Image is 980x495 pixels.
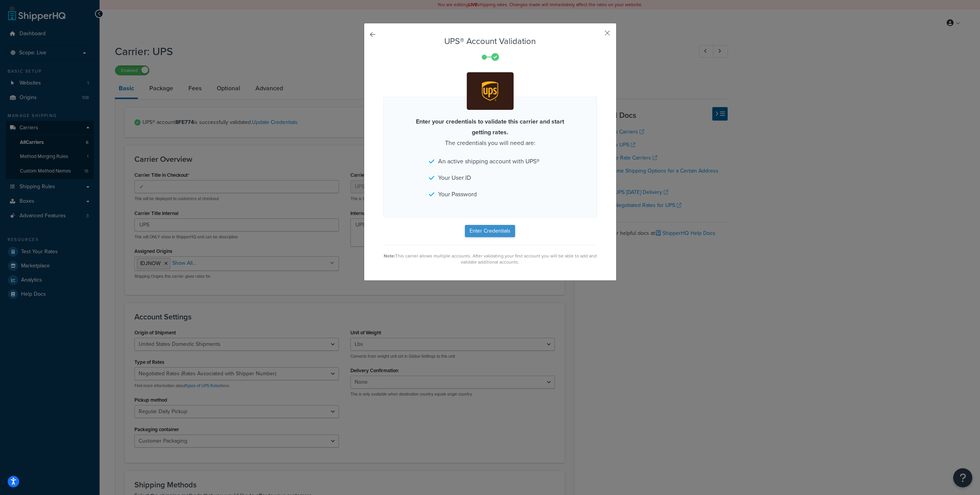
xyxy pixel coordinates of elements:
[429,189,551,200] li: Your Password
[384,252,395,259] strong: Note:
[429,173,551,183] li: Your User ID
[383,37,597,46] h3: UPS® Account Validation
[406,116,574,148] p: The credentials you will need are:
[416,117,564,137] strong: Enter your credentials to validate this carrier and start getting rates.
[465,225,515,237] button: Enter Credentials
[468,73,512,109] img: UPS
[429,156,551,167] li: An active shipping account with UPS®
[383,253,597,265] div: This carrier allows multiple accounts. After validating your first account you will be able to ad...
